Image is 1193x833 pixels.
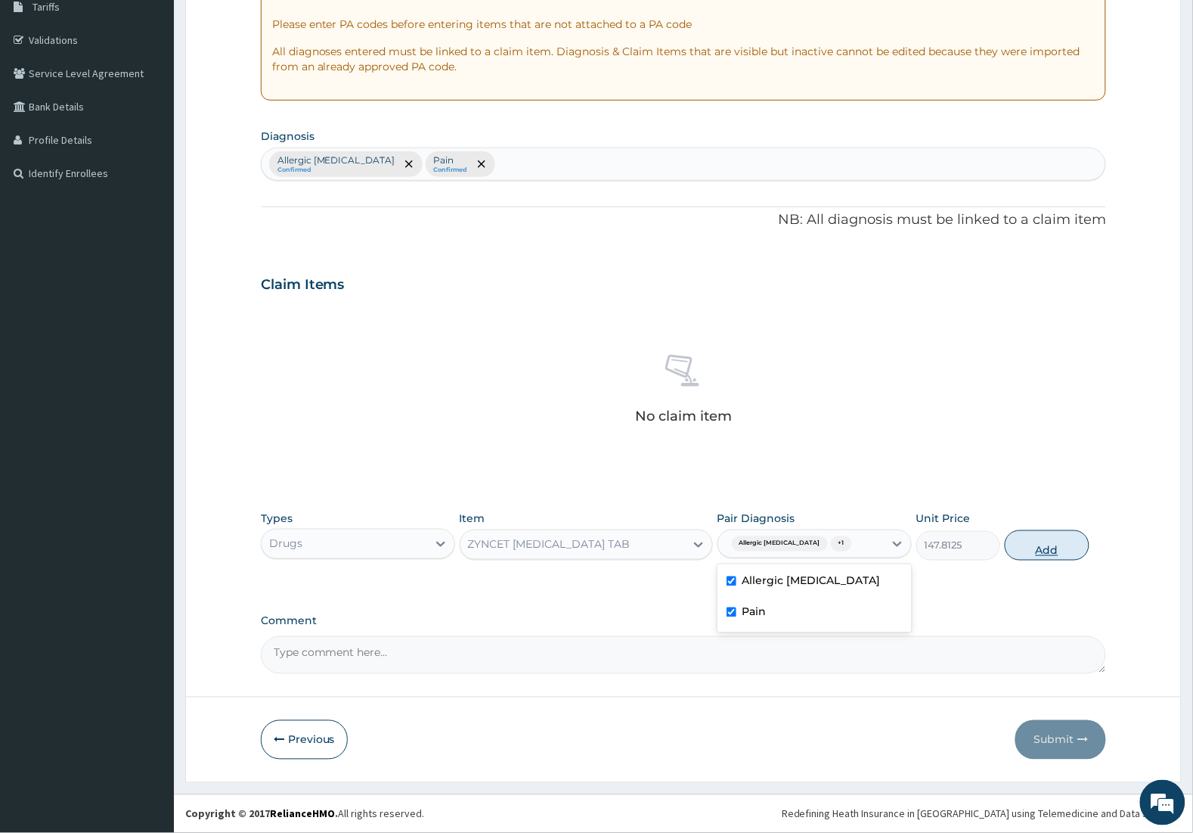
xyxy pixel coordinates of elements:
[174,794,1193,833] footer: All rights reserved.
[742,573,881,589] label: Allergic [MEDICAL_DATA]
[261,129,315,144] label: Diagnosis
[88,191,209,343] span: We're online!
[185,807,338,821] strong: Copyright © 2017 .
[475,157,488,171] span: remove selection option
[272,17,1095,32] p: Please enter PA codes before entering items that are not attached to a PA code
[261,615,1107,628] label: Comment
[460,511,485,526] label: Item
[732,536,828,552] span: Allergic [MEDICAL_DATA]
[28,76,61,113] img: d_794563401_company_1708531726252_794563401
[261,512,293,525] label: Types
[248,8,284,44] div: Minimize live chat window
[717,511,795,526] label: Pair Diagnosis
[1005,530,1089,561] button: Add
[434,166,468,174] small: Confirmed
[402,157,416,171] span: remove selection option
[269,536,302,552] div: Drugs
[742,605,767,620] label: Pain
[261,720,348,760] button: Previous
[635,409,732,424] p: No claim item
[272,44,1095,74] p: All diagnoses entered must be linked to a claim item. Diagnosis & Claim Items that are visible bu...
[270,807,335,821] a: RelianceHMO
[1015,720,1106,760] button: Submit
[434,154,468,166] p: Pain
[468,537,631,552] div: ZYNCET [MEDICAL_DATA] TAB
[782,807,1182,822] div: Redefining Heath Insurance in [GEOGRAPHIC_DATA] using Telemedicine and Data Science!
[261,210,1107,230] p: NB: All diagnosis must be linked to a claim item
[831,536,852,552] span: + 1
[79,85,254,104] div: Chat with us now
[277,154,395,166] p: Allergic [MEDICAL_DATA]
[8,413,288,466] textarea: Type your message and hit 'Enter'
[916,511,971,526] label: Unit Price
[261,277,345,294] h3: Claim Items
[277,166,395,174] small: Confirmed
